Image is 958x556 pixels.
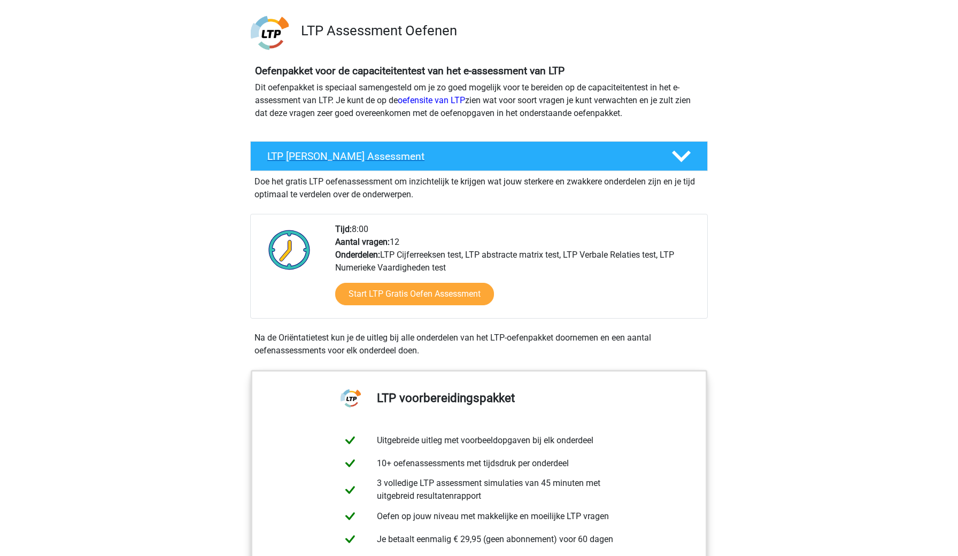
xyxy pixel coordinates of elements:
img: ltp.png [251,14,289,52]
b: Tijd: [335,224,352,234]
b: Onderdelen: [335,250,380,260]
div: Na de Oriëntatietest kun je de uitleg bij alle onderdelen van het LTP-oefenpakket doornemen en ee... [250,331,708,357]
p: Dit oefenpakket is speciaal samengesteld om je zo goed mogelijk voor te bereiden op de capaciteit... [255,81,703,120]
b: Aantal vragen: [335,237,390,247]
a: LTP [PERSON_NAME] Assessment [246,141,712,171]
a: Start LTP Gratis Oefen Assessment [335,283,494,305]
img: Klok [262,223,316,276]
h4: LTP [PERSON_NAME] Assessment [267,150,654,163]
h3: LTP Assessment Oefenen [301,22,699,39]
b: Oefenpakket voor de capaciteitentest van het e-assessment van LTP [255,65,565,77]
div: 8:00 12 LTP Cijferreeksen test, LTP abstracte matrix test, LTP Verbale Relaties test, LTP Numerie... [327,223,707,318]
a: oefensite van LTP [398,95,465,105]
div: Doe het gratis LTP oefenassessment om inzichtelijk te krijgen wat jouw sterkere en zwakkere onder... [250,171,708,201]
